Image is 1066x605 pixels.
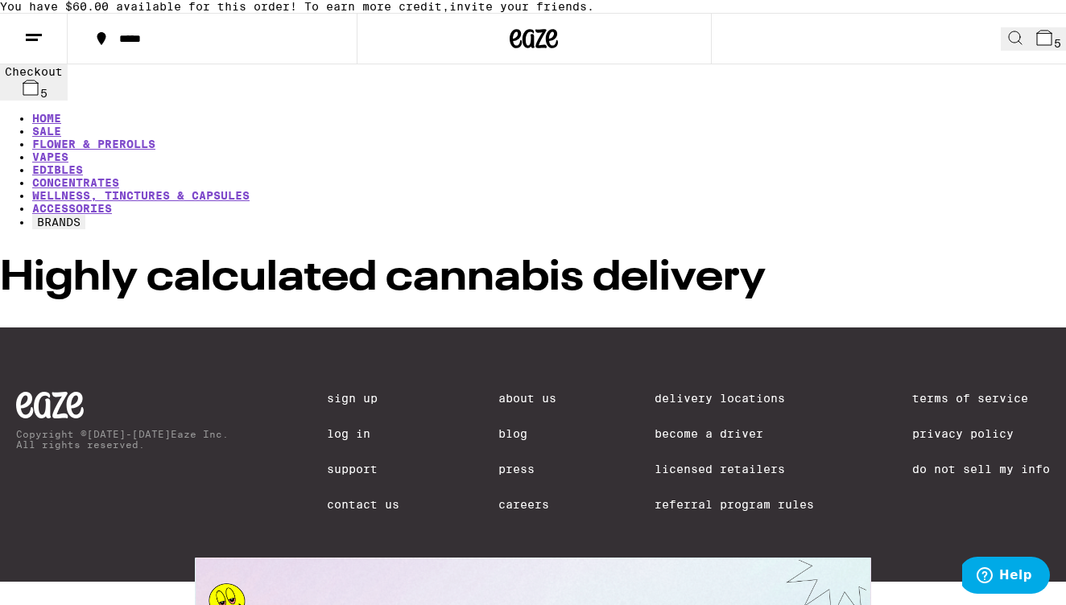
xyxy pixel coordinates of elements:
a: Do Not Sell My Info [912,463,1050,475]
p: Copyright © [DATE]-[DATE] Eaze Inc. All rights reserved. [16,429,229,450]
a: Terms of Service [912,392,1050,405]
a: CONCENTRATES [32,176,119,189]
iframe: Opens a widget where you can find more information [962,557,1050,597]
img: smile_yellow.png [8,20,56,67]
a: VAPES [32,150,68,163]
a: Sign Up [327,392,399,405]
a: SALE [32,125,61,138]
img: Vector.png [587,1,673,64]
span: 5 [40,87,48,100]
a: Careers [498,498,556,511]
a: Licensed Retailers [655,463,814,475]
a: FLOWER & PREROLLS [32,138,155,150]
button: 5 [1030,27,1066,51]
a: Delivery Locations [655,392,814,405]
div: Checkout [5,65,63,78]
button: BRANDS [32,215,85,229]
a: Become a Driver [655,427,814,440]
div: Give $30, Get $40! [73,51,374,92]
a: ACCESSORIES [32,202,112,215]
a: Referral Program Rules [655,498,814,511]
a: Press [498,463,556,475]
a: WELLNESS, TINCTURES & CAPSULES [32,189,250,202]
div: Refer a friend with [PERSON_NAME] [76,91,271,131]
a: HOME [32,112,61,125]
a: Log In [327,427,399,440]
span: 5 [1054,37,1061,50]
button: Redirect to URL [419,58,626,108]
a: Contact Us [327,498,399,511]
img: 81f27c5c-57f6-44aa-9514-2feda04d171f.png [581,137,599,154]
a: Blog [498,427,556,440]
a: Support [327,463,399,475]
a: EDIBLES [32,163,83,176]
img: star.png [60,126,77,143]
a: About Us [498,392,556,405]
a: Privacy Policy [912,427,1050,440]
